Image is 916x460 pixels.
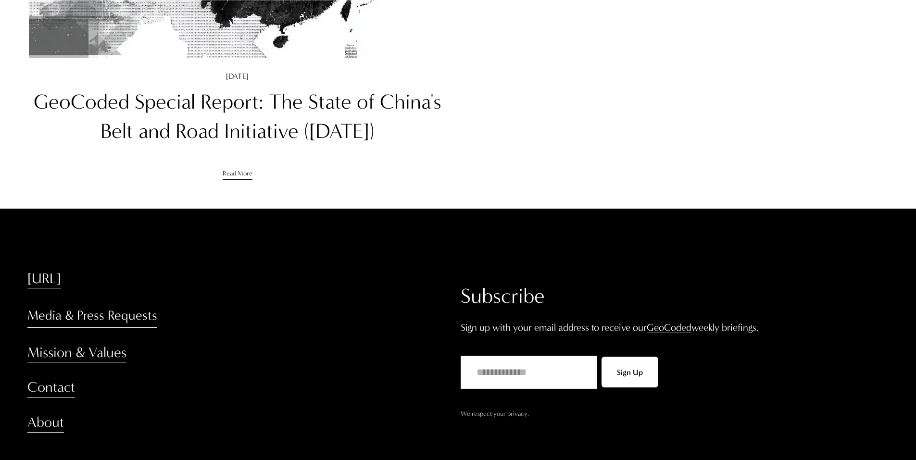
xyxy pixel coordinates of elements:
[617,368,643,377] span: Sign Up
[27,304,157,327] a: Media & Press Requests
[461,408,889,420] p: We respect your privacy.
[27,269,61,289] a: [URL]
[27,343,126,363] a: Mission & Values
[34,89,441,143] a: GeoCoded Special Report: The State of China's Belt and Road Initiative ([DATE])
[461,319,889,336] p: Sign up with your email address to receive our weekly briefings.
[461,282,889,311] h2: Subscribe
[647,322,691,333] a: GeoCoded
[223,161,252,180] a: Read More
[226,73,249,80] time: [DATE]
[27,378,75,398] a: Contact
[602,357,658,387] button: Sign Up
[27,413,64,433] a: About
